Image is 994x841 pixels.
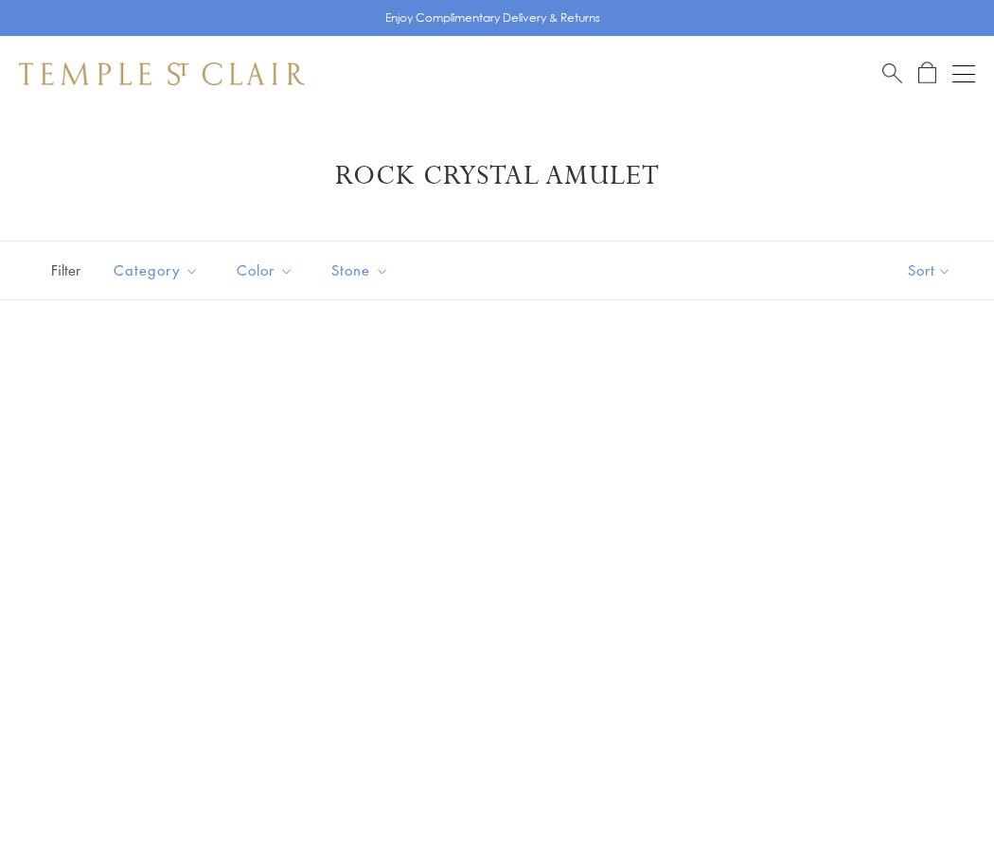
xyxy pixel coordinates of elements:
[47,159,947,193] h1: Rock Crystal Amulet
[918,62,936,85] a: Open Shopping Bag
[882,62,902,85] a: Search
[227,259,308,282] span: Color
[222,249,308,292] button: Color
[952,63,975,85] button: Open navigation
[104,259,213,282] span: Category
[865,242,994,299] button: Show sort by
[317,249,403,292] button: Stone
[99,249,213,292] button: Category
[385,9,600,27] p: Enjoy Complimentary Delivery & Returns
[19,63,305,85] img: Temple St. Clair
[322,259,403,282] span: Stone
